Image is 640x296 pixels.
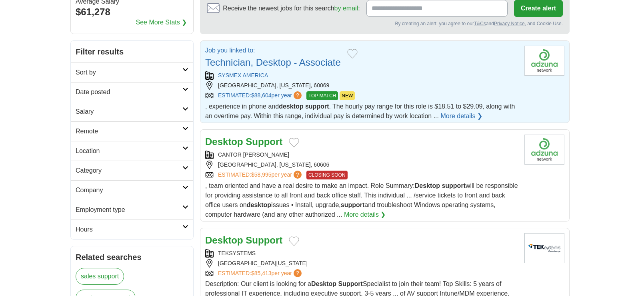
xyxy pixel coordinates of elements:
[76,107,182,117] h2: Salary
[294,269,302,277] span: ?
[338,280,363,287] strong: Support
[218,250,256,256] a: TEKSYSTEMS
[76,225,182,234] h2: Hours
[76,268,124,285] a: sales support
[218,72,268,79] a: SYSMEX AMERICA
[341,201,365,208] strong: support
[218,171,303,179] a: ESTIMATED:$58,995per year?
[218,269,303,278] a: ESTIMATED:$85,413per year?
[71,161,193,180] a: Category
[246,235,282,246] strong: Support
[76,68,182,77] h2: Sort by
[218,91,303,100] a: ESTIMATED:$88,604per year?
[440,111,482,121] a: More details ❯
[76,127,182,136] h2: Remote
[251,270,272,276] span: $85,413
[524,46,564,76] img: Sysmex America logo
[415,182,440,189] strong: Desktop
[306,171,348,179] span: CLOSING SOON
[294,91,302,99] span: ?
[340,91,355,100] span: NEW
[71,62,193,82] a: Sort by
[76,185,182,195] h2: Company
[71,219,193,239] a: Hours
[247,201,271,208] strong: desktop
[205,235,243,246] strong: Desktop
[305,103,329,110] strong: support
[76,251,188,263] h2: Related searches
[494,21,525,26] a: Privacy Notice
[71,180,193,200] a: Company
[205,235,282,246] a: Desktop Support
[205,136,282,147] a: Desktop Support
[223,4,360,13] span: Receive the newest jobs for this search :
[306,91,338,100] span: TOP MATCH
[76,5,188,19] div: $61,278
[76,166,182,175] h2: Category
[474,21,486,26] a: T&Cs
[76,146,182,156] h2: Location
[524,233,564,263] img: TEKsystems logo
[442,182,466,189] strong: support
[347,49,358,58] button: Add to favorite jobs
[279,103,303,110] strong: desktop
[71,141,193,161] a: Location
[251,171,272,178] span: $58,995
[76,87,182,97] h2: Date posted
[71,102,193,121] a: Salary
[524,135,564,165] img: Company logo
[294,171,302,179] span: ?
[136,18,187,27] a: See More Stats ❯
[344,210,386,219] a: More details ❯
[251,92,272,99] span: $88,604
[71,200,193,219] a: Employment type
[205,103,515,119] span: , experience in phone and . The hourly pay range for this role is $18.51 to $29.09, along with an...
[289,236,299,246] button: Add to favorite jobs
[205,81,518,90] div: [GEOGRAPHIC_DATA], [US_STATE], 60069
[207,20,563,27] div: By creating an alert, you agree to our and , and Cookie Use.
[205,151,518,159] div: CANTOR [PERSON_NAME]
[205,161,518,169] div: [GEOGRAPHIC_DATA], [US_STATE], 60606
[334,5,358,12] a: by email
[205,259,518,268] div: [GEOGRAPHIC_DATA][US_STATE]
[205,57,341,68] a: Technician, Desktop - Associate
[71,41,193,62] h2: Filter results
[71,82,193,102] a: Date posted
[71,121,193,141] a: Remote
[246,136,282,147] strong: Support
[205,46,341,55] p: Job you linked to:
[289,138,299,147] button: Add to favorite jobs
[205,136,243,147] strong: Desktop
[205,182,518,218] span: , team oriented and have a real desire to make an impact. Role Summary: will be responsible for p...
[311,280,336,287] strong: Desktop
[76,205,182,215] h2: Employment type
